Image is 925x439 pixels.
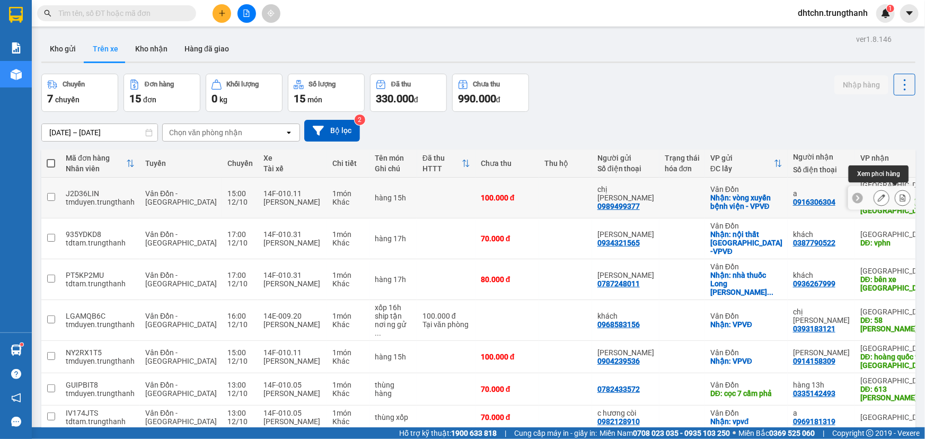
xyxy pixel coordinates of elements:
div: 0916306304 [793,198,835,206]
div: 17:00 [227,271,253,279]
div: Khác [332,239,364,247]
span: chuyến [55,95,80,104]
div: Nhận: nhà thuốc Long Châu Vân Đồn - VPVĐ [710,271,782,296]
div: Tài xế [263,164,322,173]
svg: open [285,128,293,137]
span: đ [496,95,500,104]
button: Bộ lọc [304,120,360,142]
span: 15 [294,92,305,105]
div: Chi tiết [332,159,364,168]
span: aim [267,10,275,17]
sup: 1 [887,5,894,12]
span: kg [219,95,227,104]
div: Số điện thoại [597,164,654,173]
div: Nhận: vòng xuyến bệnh viện - VPVĐ [710,194,782,210]
div: DĐ: cọc 7 cẩm phả [710,389,782,398]
div: Khối lượng [227,81,259,88]
span: đ [414,95,418,104]
div: Đoàn Lan [597,230,654,239]
div: chị hoa [597,185,654,202]
span: 990.000 [458,92,496,105]
div: GUIPBIT8 [66,381,135,389]
button: caret-down [900,4,919,23]
div: 1 món [332,348,364,357]
div: ĐC giao [860,164,924,173]
div: 13:00 [227,381,253,389]
span: question-circle [11,369,21,379]
button: Trên xe [84,36,127,62]
div: Nhận: VPVĐ [710,320,782,329]
div: 12/10 [227,357,253,365]
div: 14F-010.31 [263,230,322,239]
span: Cung cấp máy in - giấy in: [514,427,597,439]
button: file-add [237,4,256,23]
div: Xe [263,154,322,162]
span: Vân Đồn - [GEOGRAPHIC_DATA] [145,409,217,426]
img: warehouse-icon [11,69,22,80]
div: tdtam.trungthanh [66,279,135,288]
div: hàng 13h [793,381,850,389]
strong: 1900 633 818 [451,429,497,437]
span: copyright [866,429,874,437]
div: 17:00 [227,230,253,239]
div: 14F-010.11 [263,348,322,357]
div: hàng 15h [375,194,412,202]
input: Tìm tên, số ĐT hoặc mã đơn [58,7,183,19]
span: Vân Đồn - [GEOGRAPHIC_DATA] [145,271,217,288]
span: plus [218,10,226,17]
div: 12/10 [227,198,253,206]
div: [PERSON_NAME] [263,279,322,288]
div: 0387790522 [793,239,835,247]
div: Vân Đồn [710,409,782,417]
div: Vân Đồn [710,185,782,194]
span: Vân Đồn - [GEOGRAPHIC_DATA] [145,230,217,247]
div: Vân Đồn [710,222,782,230]
strong: 0369 525 060 [769,429,815,437]
div: Người gửi [597,154,654,162]
div: 1 món [332,189,364,198]
div: Liêu Thị Phương Thảo [597,271,654,279]
span: notification [11,393,21,403]
span: message [11,417,21,427]
span: ... [767,288,773,296]
div: 0904239536 [597,357,640,365]
div: Khác [332,357,364,365]
div: 12/10 [227,239,253,247]
div: Nhận: nội thất Đại Lộc -VPVĐ [710,230,782,256]
div: Đã thu [391,81,411,88]
div: 0393183121 [793,324,835,333]
div: ver 1.8.146 [856,33,892,45]
div: vũ nguyên [793,348,850,357]
div: tdtam.trungthanh [66,239,135,247]
div: thùng xốp [375,413,412,422]
div: tmduyen.trungthanh [66,320,135,329]
span: 330.000 [376,92,414,105]
div: 14F-010.11 [263,189,322,198]
div: khách [793,271,850,279]
span: caret-down [905,8,914,18]
div: 70.000 đ [481,385,534,393]
div: 14E-009.20 [263,312,322,320]
div: 13:00 [227,409,253,417]
span: Vân Đồn - [GEOGRAPHIC_DATA] [145,381,217,398]
th: Toggle SortBy [417,150,475,178]
button: plus [213,4,231,23]
div: Nhận: vpvđ [710,417,782,426]
span: 1 [888,5,892,12]
div: HTTT [422,164,462,173]
div: tdtam.trungthanh [66,417,135,426]
div: a [793,409,850,417]
img: warehouse-icon [11,345,22,356]
div: Tuyến [145,159,217,168]
div: Khác [332,198,364,206]
div: Nhân viên [66,164,126,173]
span: 15 [129,92,141,105]
div: 70.000 đ [481,413,534,422]
div: 0936267999 [793,279,835,288]
div: 0934321565 [597,239,640,247]
span: | [823,427,824,439]
div: Vân Đồn [710,312,782,320]
button: Kho gửi [41,36,84,62]
div: 0989499377 [597,202,640,210]
div: 12/10 [227,389,253,398]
